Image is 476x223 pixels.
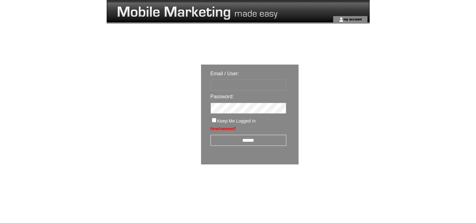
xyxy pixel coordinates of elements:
[344,17,362,21] a: my account
[210,71,239,76] span: Email / User:
[210,127,236,130] a: Forgot password?
[217,118,256,123] span: Keep Me Logged In
[210,94,234,99] span: Password:
[339,17,344,22] img: account_icon.gif;jsessionid=ED52621DFDBACB4D5F113BF300741765
[317,180,348,188] img: transparent.png;jsessionid=ED52621DFDBACB4D5F113BF300741765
